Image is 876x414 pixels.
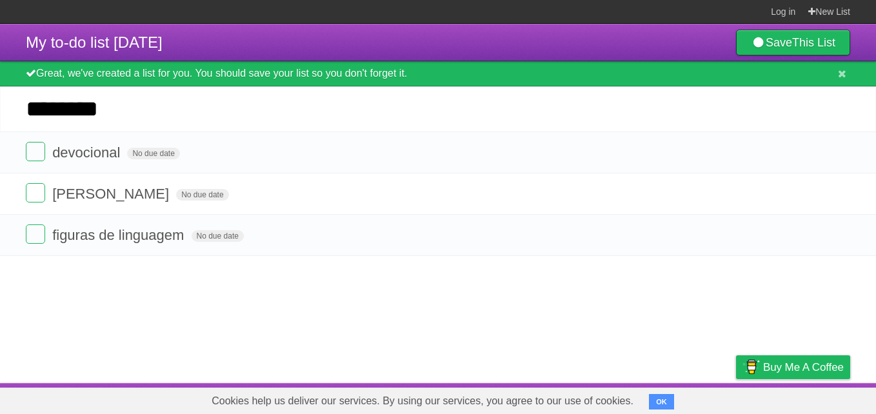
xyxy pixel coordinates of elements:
span: No due date [127,148,179,159]
b: This List [792,36,835,49]
label: Done [26,224,45,244]
span: Buy me a coffee [763,356,844,379]
label: Done [26,183,45,202]
a: Privacy [719,386,753,411]
a: SaveThis List [736,30,850,55]
span: figuras de linguagem [52,227,187,243]
span: No due date [176,189,228,201]
a: Suggest a feature [769,386,850,411]
span: [PERSON_NAME] [52,186,172,202]
button: OK [649,394,674,409]
a: Developers [607,386,659,411]
a: Buy me a coffee [736,355,850,379]
a: About [564,386,592,411]
span: No due date [192,230,244,242]
a: Terms [675,386,704,411]
span: My to-do list [DATE] [26,34,163,51]
label: Done [26,142,45,161]
span: Cookies help us deliver our services. By using our services, you agree to our use of cookies. [199,388,646,414]
span: devocional [52,144,123,161]
img: Buy me a coffee [742,356,760,378]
